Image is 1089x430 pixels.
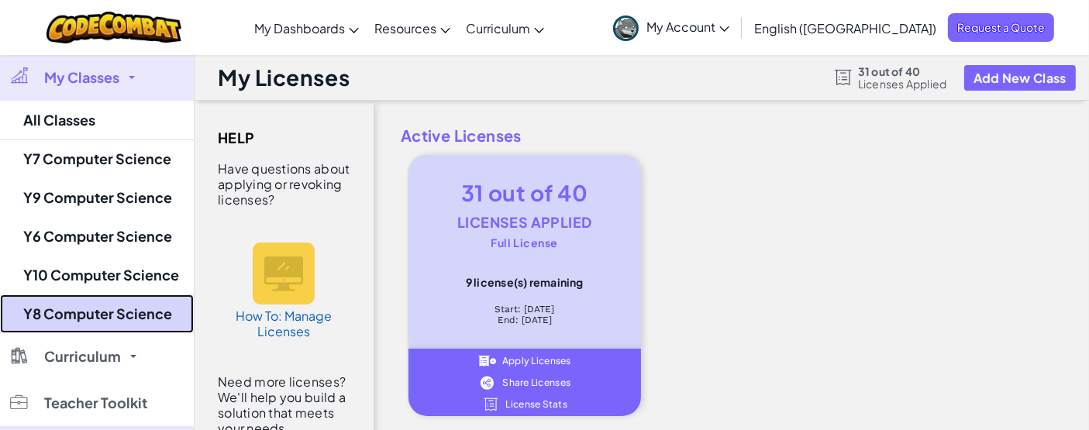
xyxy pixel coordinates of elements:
[646,19,729,35] span: My Account
[44,349,121,363] span: Curriculum
[47,12,182,43] img: CodeCombat logo
[432,208,618,237] div: Licenses Applied
[246,7,367,49] a: My Dashboards
[233,308,334,339] h5: How To: Manage Licenses
[746,7,944,49] a: English ([GEOGRAPHIC_DATA])
[482,397,500,411] img: IconLicense_White.svg
[44,396,147,410] span: Teacher Toolkit
[432,178,618,208] div: 31 out of 40
[964,65,1076,91] button: Add New Class
[432,304,618,315] div: Start: [DATE]
[466,20,530,36] span: Curriculum
[218,161,350,208] div: Have questions about applying or revoking licenses?
[605,3,737,52] a: My Account
[254,20,345,36] span: My Dashboards
[458,7,552,49] a: Curriculum
[226,227,342,355] a: How To: Manage Licenses
[502,378,570,387] span: Share Licenses
[858,65,947,77] span: 31 out of 40
[478,376,496,390] img: IconShare_White.svg
[613,15,639,41] img: avatar
[389,124,1073,147] span: Active Licenses
[478,354,496,368] img: IconApplyLicenses_White.svg
[218,126,255,150] span: Help
[218,63,350,92] h1: My Licenses
[374,20,436,36] span: Resources
[432,315,618,325] div: End: [DATE]
[367,7,458,49] a: Resources
[44,71,119,84] span: My Classes
[506,400,568,409] span: License Stats
[432,237,618,248] div: Full License
[948,13,1054,42] a: Request a Quote
[432,276,618,288] div: 9 license(s) remaining
[858,77,947,90] span: Licenses Applied
[502,356,571,366] span: Apply Licenses
[754,20,936,36] span: English ([GEOGRAPHIC_DATA])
